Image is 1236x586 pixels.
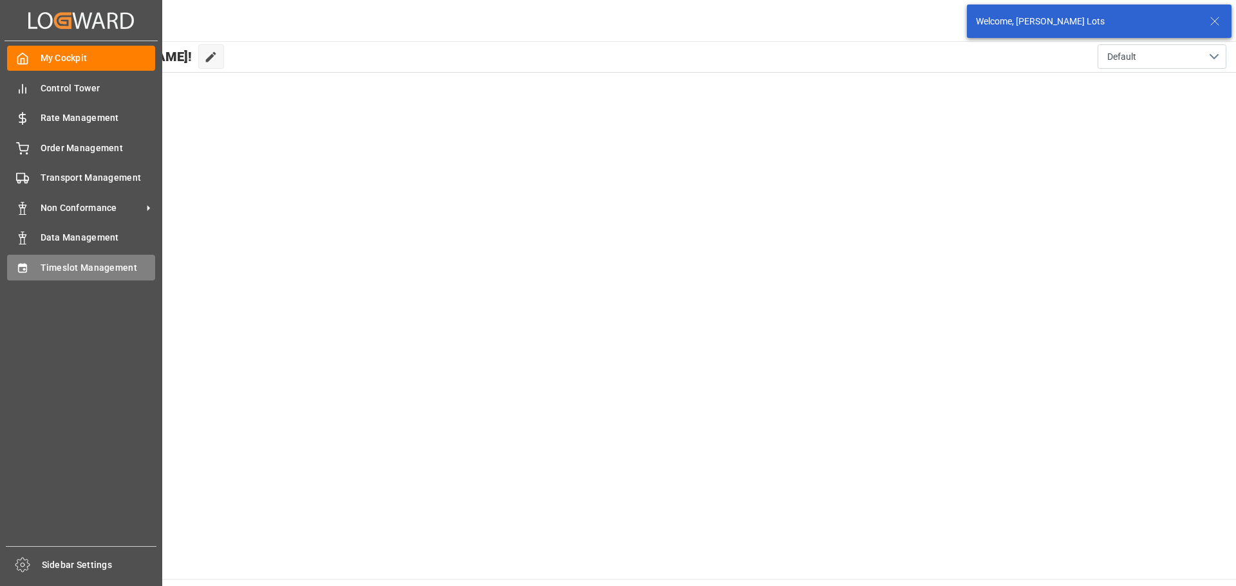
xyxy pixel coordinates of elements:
[41,51,156,65] span: My Cockpit
[41,82,156,95] span: Control Tower
[42,558,157,572] span: Sidebar Settings
[7,105,155,131] a: Rate Management
[976,15,1197,28] div: Welcome, [PERSON_NAME] Lots
[41,261,156,275] span: Timeslot Management
[41,201,142,215] span: Non Conformance
[41,231,156,244] span: Data Management
[41,111,156,125] span: Rate Management
[41,171,156,185] span: Transport Management
[7,46,155,71] a: My Cockpit
[53,44,192,69] span: Hello [PERSON_NAME]!
[1107,50,1136,64] span: Default
[1098,44,1226,69] button: open menu
[7,75,155,100] a: Control Tower
[7,225,155,250] a: Data Management
[7,135,155,160] a: Order Management
[7,255,155,280] a: Timeslot Management
[41,142,156,155] span: Order Management
[7,165,155,190] a: Transport Management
